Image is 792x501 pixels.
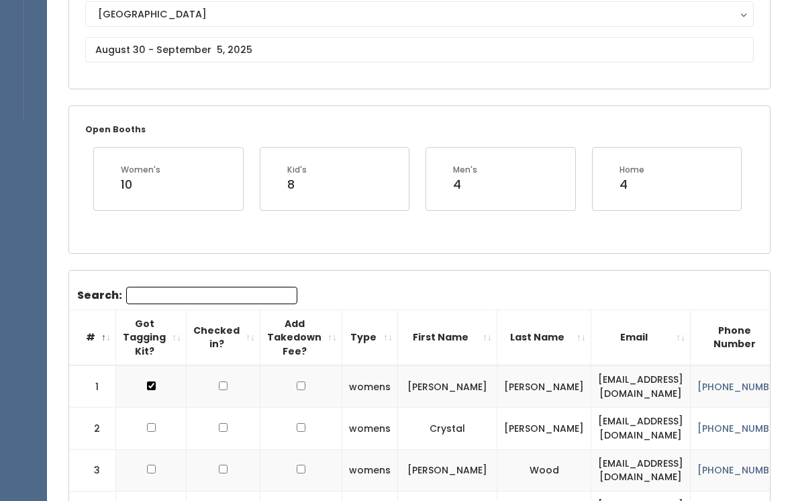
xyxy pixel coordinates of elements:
a: [PHONE_NUMBER] [697,422,785,436]
td: 1 [69,366,116,408]
div: 4 [453,177,477,194]
input: Search: [126,287,297,305]
th: #: activate to sort column descending [69,310,116,366]
div: 10 [121,177,160,194]
button: [GEOGRAPHIC_DATA] [85,2,754,28]
div: Kid's [287,165,307,177]
th: Add Takedown Fee?: activate to sort column ascending [260,310,342,366]
td: [PERSON_NAME] [398,450,497,492]
td: [EMAIL_ADDRESS][DOMAIN_NAME] [591,408,691,450]
td: 2 [69,408,116,450]
td: [PERSON_NAME] [398,366,497,408]
th: Checked in?: activate to sort column ascending [187,310,260,366]
td: [PERSON_NAME] [497,366,591,408]
div: Women's [121,165,160,177]
td: womens [342,408,398,450]
a: [PHONE_NUMBER] [697,381,785,394]
th: First Name: activate to sort column ascending [398,310,497,366]
td: Wood [497,450,591,492]
th: Phone Number: activate to sort column ascending [691,310,792,366]
div: 4 [620,177,644,194]
input: August 30 - September 5, 2025 [85,38,754,63]
td: Crystal [398,408,497,450]
div: [GEOGRAPHIC_DATA] [98,7,741,22]
label: Search: [77,287,297,305]
th: Type: activate to sort column ascending [342,310,398,366]
th: Last Name: activate to sort column ascending [497,310,591,366]
td: womens [342,450,398,492]
div: Men's [453,165,477,177]
th: Got Tagging Kit?: activate to sort column ascending [116,310,187,366]
div: Home [620,165,644,177]
td: [EMAIL_ADDRESS][DOMAIN_NAME] [591,450,691,492]
td: 3 [69,450,116,492]
td: [EMAIL_ADDRESS][DOMAIN_NAME] [591,366,691,408]
a: [PHONE_NUMBER] [697,464,785,477]
small: Open Booths [85,124,146,136]
th: Email: activate to sort column ascending [591,310,691,366]
div: 8 [287,177,307,194]
td: womens [342,366,398,408]
td: [PERSON_NAME] [497,408,591,450]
